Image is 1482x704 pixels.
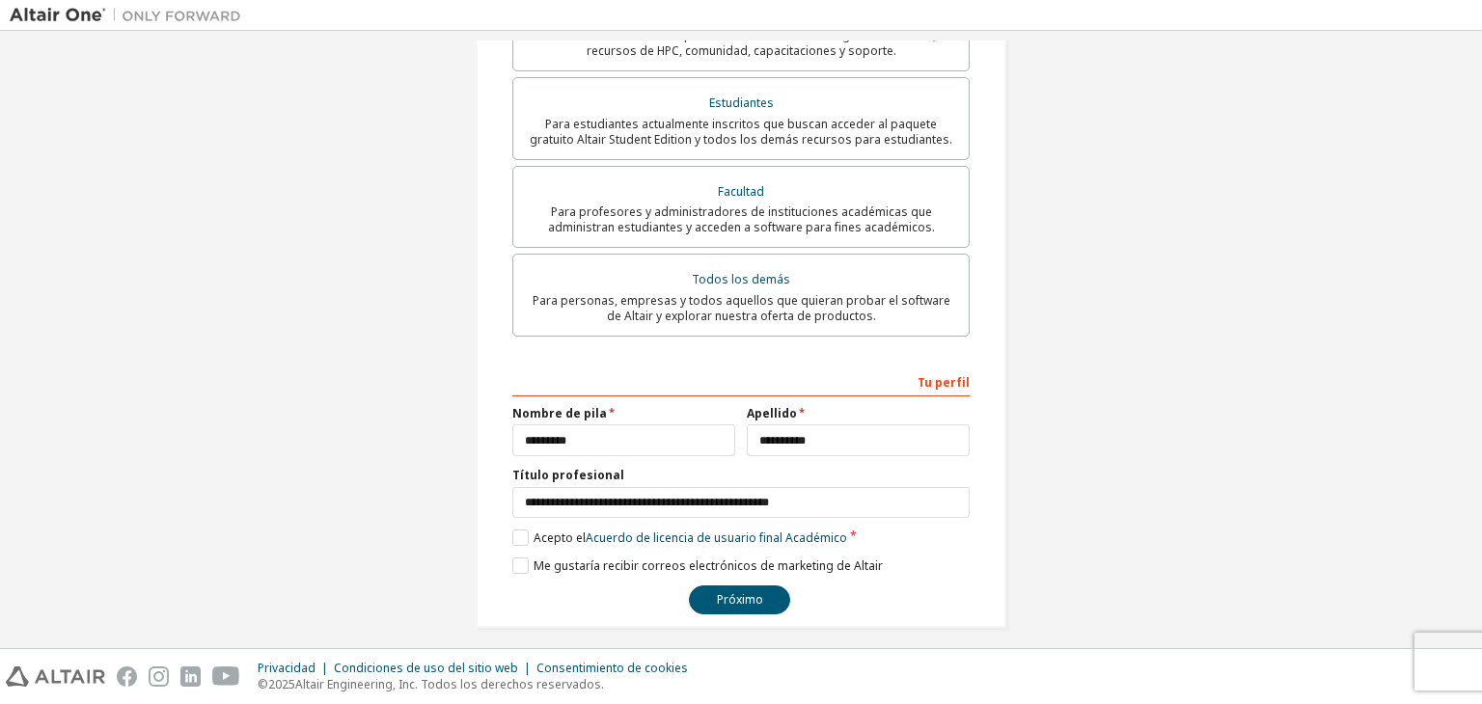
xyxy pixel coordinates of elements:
[536,660,688,676] font: Consentimiento de cookies
[180,666,201,687] img: linkedin.svg
[548,203,935,235] font: Para profesores y administradores de instituciones académicas que administran estudiantes y acced...
[512,467,624,483] font: Título profesional
[533,292,950,324] font: Para personas, empresas y todos aquellos que quieran probar el software de Altair y explorar nues...
[534,557,883,574] font: Me gustaría recibir correos electrónicos de marketing de Altair
[530,116,952,148] font: Para estudiantes actualmente inscritos que buscan acceder al paquete gratuito Altair Student Edit...
[117,666,137,687] img: facebook.svg
[586,529,782,546] font: Acuerdo de licencia de usuario final
[10,6,251,25] img: Altair Uno
[258,660,316,676] font: Privacidad
[534,529,586,546] font: Acepto el
[718,183,764,200] font: Facultad
[546,27,936,59] font: Para clientes existentes que buscan acceder a descargas de software, recursos de HPC, comunidad, ...
[6,666,105,687] img: altair_logo.svg
[785,529,847,546] font: Académico
[512,405,607,421] font: Nombre de pila
[747,405,797,421] font: Apellido
[918,374,970,391] font: Tu perfil
[717,591,763,608] font: Próximo
[295,676,604,692] font: Altair Engineering, Inc. Todos los derechos reservados.
[692,271,790,287] font: Todos los demás
[334,660,518,676] font: Condiciones de uso del sitio web
[258,676,268,692] font: ©
[268,676,295,692] font: 2025
[149,666,169,687] img: instagram.svg
[709,95,774,111] font: Estudiantes
[212,666,240,687] img: youtube.svg
[689,585,790,614] button: Próximo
